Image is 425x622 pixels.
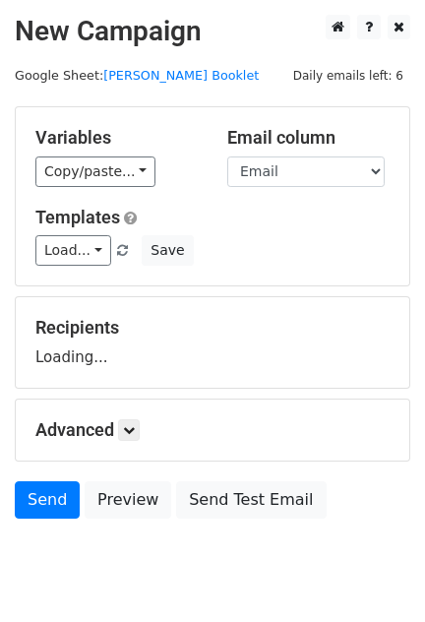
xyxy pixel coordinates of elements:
[142,235,193,266] button: Save
[35,317,390,368] div: Loading...
[35,156,155,187] a: Copy/paste...
[35,127,198,149] h5: Variables
[15,68,259,83] small: Google Sheet:
[35,317,390,339] h5: Recipients
[227,127,390,149] h5: Email column
[85,481,171,519] a: Preview
[35,419,390,441] h5: Advanced
[15,15,410,48] h2: New Campaign
[103,68,259,83] a: [PERSON_NAME] Booklet
[286,65,410,87] span: Daily emails left: 6
[286,68,410,83] a: Daily emails left: 6
[15,481,80,519] a: Send
[176,481,326,519] a: Send Test Email
[35,207,120,227] a: Templates
[35,235,111,266] a: Load...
